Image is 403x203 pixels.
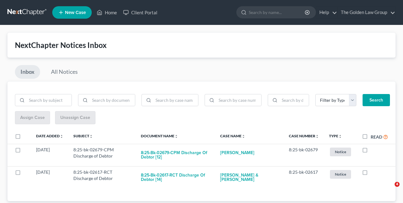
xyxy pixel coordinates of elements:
[249,7,306,18] input: Search by name...
[330,170,351,178] span: Notice
[60,135,63,138] i: unfold_more
[94,7,120,18] a: Home
[90,94,135,106] input: Search by document name
[242,135,245,138] i: unfold_more
[27,94,72,106] input: Search by subject
[68,144,136,166] td: 8:25-bk-02679-CPM Discharge of Debtor
[329,169,352,179] a: Notice
[141,169,210,186] button: 8:25-bk-02617-RCT Discharge of Debtor [14]
[315,135,319,138] i: unfold_more
[329,134,342,138] a: Typeunfold_more
[45,65,83,79] a: All Notices
[289,134,319,138] a: Case Numberunfold_more
[141,147,210,163] button: 8:25-bk-02679-CPM Discharge of Debtor [12]
[31,144,68,166] td: [DATE]
[141,134,178,138] a: Document Nameunfold_more
[174,135,178,138] i: unfold_more
[220,147,254,159] a: [PERSON_NAME]
[73,134,93,138] a: Subjectunfold_more
[36,134,63,138] a: Date Addedunfold_more
[220,169,279,186] a: [PERSON_NAME] & [PERSON_NAME]
[15,40,388,50] div: NextChapter Notices Inbox
[280,94,309,106] input: Search by date
[89,135,93,138] i: unfold_more
[284,166,324,189] td: 8:25-bk-02617
[216,94,261,106] input: Search by case number
[338,135,342,138] i: unfold_more
[284,144,324,166] td: 8:25-bk-02679
[395,182,400,187] span: 4
[120,7,160,18] a: Client Portal
[220,134,245,138] a: Case Nameunfold_more
[31,166,68,189] td: [DATE]
[15,65,40,79] a: Inbox
[338,7,395,18] a: The Golden Law Group
[363,94,390,106] button: Search
[329,147,352,157] a: Notice
[153,94,198,106] input: Search by case name
[68,166,136,189] td: 8:25-bk-02617-RCT Discharge of Debtor
[371,134,382,140] label: Read
[65,10,86,15] span: New Case
[316,7,337,18] a: Help
[382,182,397,197] iframe: Intercom live chat
[330,148,351,156] span: Notice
